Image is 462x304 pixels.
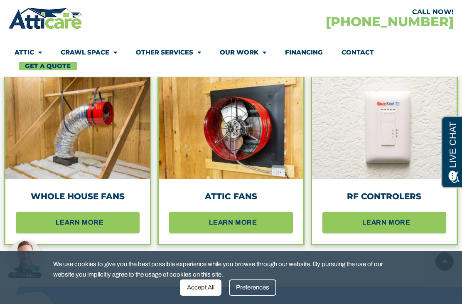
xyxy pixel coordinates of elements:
[61,43,117,62] a: Crawl Space
[16,191,140,201] div: Whole house fans
[229,279,276,296] div: Preferences
[322,212,446,233] a: learn more
[169,191,293,201] div: Attic fans
[15,43,447,70] nav: Menu
[342,43,374,62] a: Contact
[20,7,67,17] span: Opens a chat window
[19,62,77,70] a: Get A Quote
[231,9,454,15] div: CALL NOW!
[285,43,323,62] a: Financing
[16,212,140,233] a: learn more
[159,77,303,179] img: QuietCool Whole House Attic Fan for Sale | Atticare USA
[209,216,257,229] span: learn more
[56,216,104,229] span: learn more
[136,43,201,62] a: Other Services
[362,216,410,229] span: learn more
[169,212,293,233] a: learn more
[322,191,446,201] div: RF controlers
[15,43,42,62] a: Attic
[53,259,403,279] span: We use cookies to give you the best possible experience while you browse through our website. By ...
[180,279,221,296] div: Accept All
[4,217,137,279] iframe: Chat Invitation
[220,43,266,62] a: Our Work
